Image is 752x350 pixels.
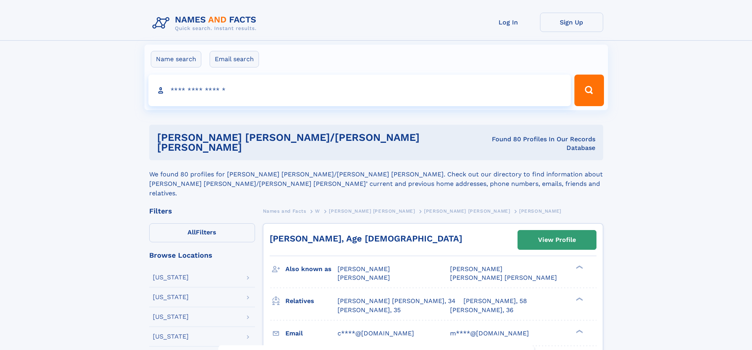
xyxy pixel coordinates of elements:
div: [US_STATE] [153,333,189,340]
span: [PERSON_NAME] [PERSON_NAME] [450,274,557,281]
div: [US_STATE] [153,294,189,300]
a: W [315,206,320,216]
div: Found 80 Profiles In Our Records Database [474,135,595,152]
img: Logo Names and Facts [149,13,263,34]
span: [PERSON_NAME] [PERSON_NAME] [329,208,415,214]
a: View Profile [518,230,596,249]
div: ❯ [574,329,583,334]
a: [PERSON_NAME], 58 [463,297,527,305]
a: [PERSON_NAME] [PERSON_NAME] [424,206,510,216]
input: search input [148,75,571,106]
h1: [PERSON_NAME] [PERSON_NAME]/[PERSON_NAME] [PERSON_NAME] [157,133,474,152]
span: [PERSON_NAME] [519,208,561,214]
div: [US_STATE] [153,314,189,320]
div: [US_STATE] [153,274,189,281]
a: [PERSON_NAME], 36 [450,306,514,314]
div: We found 80 profiles for [PERSON_NAME] [PERSON_NAME]/[PERSON_NAME] [PERSON_NAME]. Check out our d... [149,160,603,198]
a: Sign Up [540,13,603,32]
a: [PERSON_NAME], Age [DEMOGRAPHIC_DATA] [270,234,462,243]
div: ❯ [574,265,583,270]
span: [PERSON_NAME] [338,265,390,273]
a: [PERSON_NAME], 35 [338,306,401,314]
span: [PERSON_NAME] [450,265,503,273]
h3: Also known as [285,262,338,276]
h3: Relatives [285,294,338,308]
span: All [188,228,196,236]
span: [PERSON_NAME] [338,274,390,281]
div: Filters [149,208,255,215]
div: ❯ [574,297,583,302]
button: Search Button [574,75,604,106]
a: [PERSON_NAME] [PERSON_NAME], 34 [338,297,456,305]
h3: Email [285,327,338,340]
a: [PERSON_NAME] [PERSON_NAME] [329,206,415,216]
label: Email search [210,51,259,67]
span: [PERSON_NAME] [PERSON_NAME] [424,208,510,214]
label: Name search [151,51,201,67]
span: W [315,208,320,214]
a: Names and Facts [263,206,306,216]
label: Filters [149,223,255,242]
div: Browse Locations [149,252,255,259]
div: View Profile [538,231,576,249]
a: Log In [477,13,540,32]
